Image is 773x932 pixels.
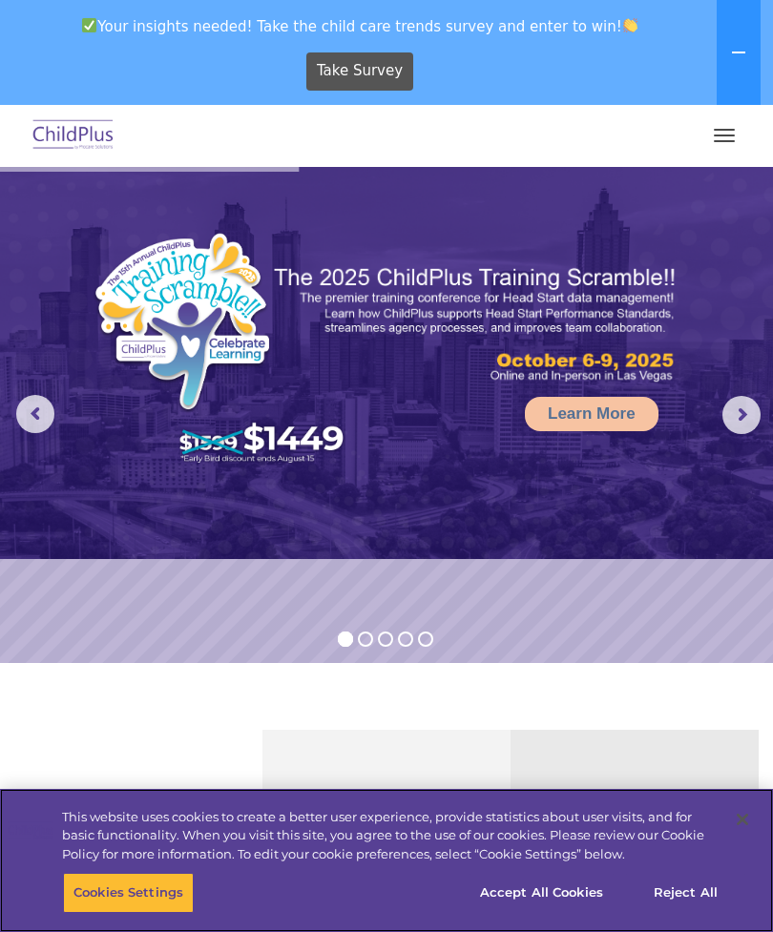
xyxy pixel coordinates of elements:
img: ChildPlus by Procare Solutions [29,114,118,158]
img: ✅ [82,18,96,32]
span: Your insights needed! Take the child care trends survey and enter to win! [8,8,713,45]
span: Take Survey [317,54,403,88]
a: Take Survey [306,52,414,91]
a: Learn More [525,397,658,431]
div: This website uses cookies to create a better user experience, provide statistics about user visit... [62,808,720,864]
button: Close [721,798,763,840]
button: Reject All [626,873,745,913]
img: 👏 [623,18,637,32]
button: Cookies Settings [63,873,194,913]
button: Accept All Cookies [470,873,614,913]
